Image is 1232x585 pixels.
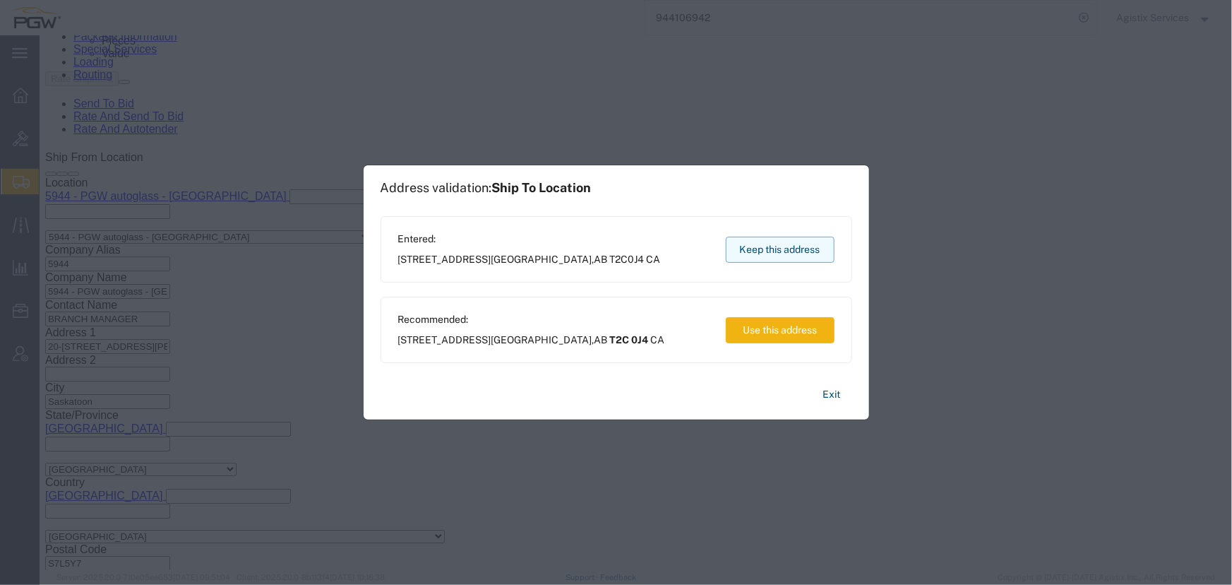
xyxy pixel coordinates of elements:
[610,254,645,265] span: T2C0J4
[398,333,665,348] span: [STREET_ADDRESS] ,
[491,334,592,345] span: [GEOGRAPHIC_DATA]
[610,334,649,345] span: T2C 0J4
[812,382,852,407] button: Exit
[398,232,661,247] span: Entered:
[398,312,665,327] span: Recommended:
[726,317,835,343] button: Use this address
[491,254,592,265] span: [GEOGRAPHIC_DATA]
[594,334,608,345] span: AB
[594,254,608,265] span: AB
[647,254,661,265] span: CA
[726,237,835,263] button: Keep this address
[398,252,661,267] span: [STREET_ADDRESS] ,
[492,180,592,195] span: Ship To Location
[381,180,592,196] h1: Address validation:
[651,334,665,345] span: CA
